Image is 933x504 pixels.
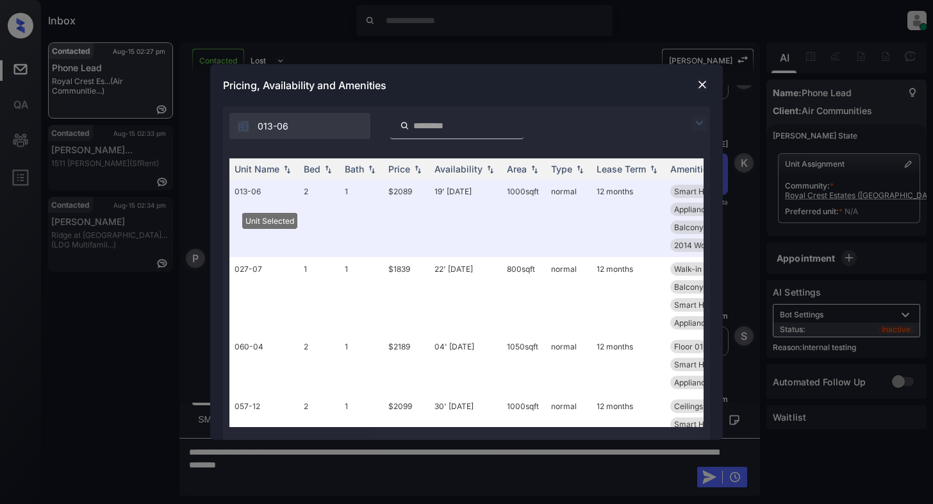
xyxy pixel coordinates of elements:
td: normal [546,180,591,257]
td: 1 [340,257,383,335]
td: $2189 [383,335,429,394]
td: 060-04 [229,335,299,394]
span: Smart Home Door... [674,187,745,196]
div: Lease Term [597,164,646,174]
div: Pricing, Availability and Amenities [210,64,723,106]
div: Area [507,164,527,174]
td: 1 [299,257,340,335]
td: 1000 sqft [502,180,546,257]
div: Unit Name [235,164,279,174]
span: Floor 01 [674,342,703,351]
img: sorting [281,165,293,174]
td: normal [546,257,591,335]
span: 2014 Wood Floor... [674,240,740,250]
div: Availability [434,164,483,174]
td: 04' [DATE] [429,335,502,394]
div: Price [388,164,410,174]
div: Type [551,164,572,174]
img: sorting [411,165,424,174]
td: 2 [299,335,340,394]
img: close [696,78,709,91]
td: normal [546,394,591,472]
img: sorting [322,165,334,174]
img: sorting [574,165,586,174]
td: 30' [DATE] [429,394,502,472]
td: 027-07 [229,257,299,335]
td: 2 [299,180,340,257]
span: Appliances Stai... [674,378,736,387]
span: Smart Home Ther... [674,419,745,429]
span: Appliances Stai... [674,318,736,328]
td: 057-12 [229,394,299,472]
span: Ceilings Vaulte... [674,401,733,411]
img: sorting [528,165,541,174]
div: Bed [304,164,320,174]
td: 12 months [591,257,665,335]
td: 1 [340,180,383,257]
td: 19' [DATE] [429,180,502,257]
td: 800 sqft [502,257,546,335]
img: sorting [484,165,497,174]
span: Smart Home Ther... [674,360,745,369]
div: Amenities [670,164,713,174]
td: 12 months [591,180,665,257]
span: Balcony Extende... [674,282,741,292]
td: 2 [299,394,340,472]
td: 12 months [591,394,665,472]
td: $1839 [383,257,429,335]
td: 1 [340,394,383,472]
td: 1050 sqft [502,335,546,394]
img: icon-zuma [237,120,250,133]
span: Smart Home Ther... [674,300,745,310]
img: sorting [365,165,378,174]
img: icon-zuma [691,115,707,131]
span: Balcony Extende... [674,223,741,232]
td: $2089 [383,180,429,257]
img: icon-zuma [400,120,409,131]
td: $2099 [383,394,429,472]
div: Bath [345,164,364,174]
img: sorting [647,165,660,174]
td: 1000 sqft [502,394,546,472]
span: Appliances Stai... [674,205,736,214]
td: 22' [DATE] [429,257,502,335]
td: normal [546,335,591,394]
td: 1 [340,335,383,394]
span: Walk-in Closets [674,264,731,274]
span: 013-06 [258,119,288,133]
td: 013-06 [229,180,299,257]
td: 12 months [591,335,665,394]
